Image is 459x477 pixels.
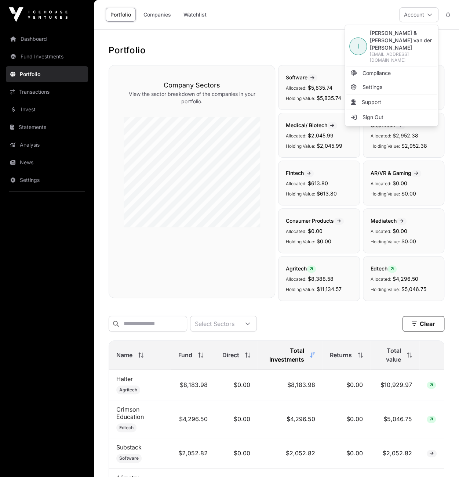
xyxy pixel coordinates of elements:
td: $0.00 [323,400,370,438]
button: Account [399,7,438,22]
span: $2,952.38 [393,132,418,139]
span: Allocated: [371,276,391,282]
span: AR/VR & Gaming [371,170,421,176]
span: Returns [330,351,352,359]
td: $0.00 [215,400,258,438]
p: View the sector breakdown of the companies in your portfolio. [124,90,260,105]
td: $2,052.82 [171,438,215,469]
span: Allocated: [286,181,306,186]
a: Crimson Education [116,406,144,420]
button: Clear [402,316,444,331]
span: Consumer Products [286,218,344,224]
a: Settings [346,80,437,94]
span: Name [116,351,132,359]
span: Settings [363,83,382,91]
td: $5,046.75 [370,400,419,438]
td: $10,929.97 [370,370,419,400]
a: Statements [6,119,88,135]
a: Dashboard [6,31,88,47]
span: $0.00 [393,228,407,234]
span: Fintech [286,170,314,176]
span: Agritech [119,387,137,393]
span: Holding Value: [286,191,315,197]
span: $5,835.74 [308,85,332,91]
span: Total Investments [265,346,304,364]
span: I [357,41,359,51]
td: $8,183.98 [171,370,215,400]
span: Edtech [119,425,134,431]
span: Holding Value: [286,143,315,149]
td: $0.00 [323,370,370,400]
span: $0.00 [308,228,323,234]
td: $0.00 [215,438,258,469]
span: Support [362,98,381,106]
span: Allocated: [286,276,306,282]
span: $0.00 [401,190,416,197]
td: $0.00 [215,370,258,400]
span: Agritech [286,265,316,272]
span: $2,952.38 [401,143,427,149]
span: Allocated: [371,133,391,139]
span: $0.00 [317,238,331,244]
a: Analysis [6,137,88,153]
span: $11,134.57 [317,286,342,292]
td: $0.00 [323,438,370,469]
td: $4,296.50 [258,400,323,438]
span: $5,046.75 [401,286,426,292]
span: Holding Value: [286,96,315,101]
span: Software [119,455,139,461]
span: Software [286,74,317,80]
span: Holding Value: [371,191,400,197]
td: $4,296.50 [171,400,215,438]
a: Portfolio [106,8,136,22]
span: [PERSON_NAME] & [PERSON_NAME] van der [PERSON_NAME] [370,29,434,51]
a: Settings [6,172,88,188]
a: Portfolio [6,66,88,82]
span: Mediatech [371,218,407,224]
td: $2,052.82 [370,438,419,469]
iframe: Chat Widget [422,442,459,477]
span: Direct [222,351,239,359]
a: Compliance [346,67,437,80]
span: [EMAIL_ADDRESS][DOMAIN_NAME] [370,51,434,63]
li: Sign Out [346,111,437,124]
span: $4,296.50 [393,276,418,282]
span: Allocated: [286,229,306,234]
span: Holding Value: [286,287,315,292]
img: Icehouse Ventures Logo [9,7,68,22]
h1: Portfolio [109,44,444,56]
span: Allocated: [286,133,306,139]
span: Holding Value: [286,239,315,244]
td: $2,052.82 [258,438,323,469]
span: Edtech [371,265,397,272]
a: Transactions [6,84,88,100]
span: Fund [178,351,192,359]
span: Total value [378,346,401,364]
span: Allocated: [286,85,306,91]
li: Support [346,96,437,109]
a: Invest [6,101,88,118]
a: Companies [139,8,176,22]
span: $613.80 [308,180,328,186]
div: Select Sectors [190,316,239,331]
span: $0.00 [401,238,416,244]
a: Fund Investments [6,49,88,65]
span: $613.80 [317,190,337,197]
span: $5,835.74 [317,95,341,101]
a: Substack [116,444,142,451]
span: Holding Value: [371,143,400,149]
span: $2,045.99 [317,143,342,149]
span: Medical/ Biotech [286,122,337,128]
a: News [6,154,88,171]
span: Allocated: [371,229,391,234]
span: Allocated: [371,181,391,186]
span: $8,388.58 [308,276,334,282]
span: Holding Value: [371,287,400,292]
span: $0.00 [393,180,407,186]
span: Compliance [363,69,391,77]
a: Watchlist [179,8,211,22]
h3: Company Sectors [124,80,260,90]
a: Halter [116,375,133,383]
